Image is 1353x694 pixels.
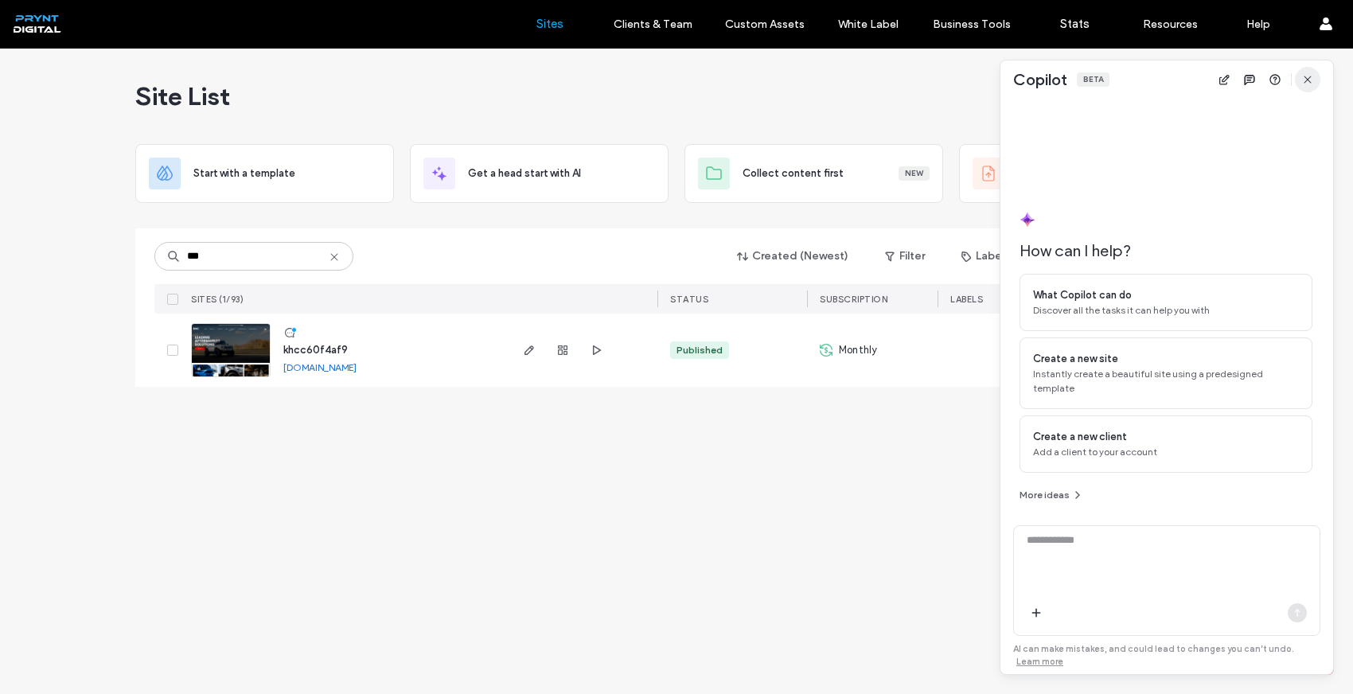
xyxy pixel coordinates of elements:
label: Sites [536,17,563,31]
span: Help [37,11,69,25]
a: khcc60f4af9 [283,344,348,356]
a: Learn more [1016,655,1063,668]
span: Create a new site [1033,351,1118,367]
div: New [899,166,930,181]
button: Created (Newest) [723,244,863,269]
span: Create a new client [1033,429,1127,445]
div: Collect content firstNew [684,144,943,203]
span: Discover all the tasks it can help you with [1033,303,1299,318]
span: Start with a template [193,166,295,181]
a: [DOMAIN_NAME] [283,361,357,373]
span: Get a head start with AI [468,166,581,181]
div: Published [676,343,723,357]
label: Business Tools [933,18,1011,31]
span: How can I help? [1020,240,1312,261]
div: Start from fileBeta [959,144,1218,203]
div: Start with a template [135,144,394,203]
span: Instantly create a beautiful site using a predesigned template [1033,367,1299,396]
span: LABELS [950,294,983,305]
span: Copilot [1013,69,1067,90]
span: SUBSCRIPTION [820,294,887,305]
label: Clients & Team [614,18,692,31]
span: Add a client to your account [1033,445,1299,459]
button: More ideas [1020,485,1084,505]
div: Create a new siteInstantly create a beautiful site using a predesigned template [1020,337,1312,409]
label: Stats [1060,17,1090,31]
span: STATUS [670,294,708,305]
span: Site List [135,80,230,112]
label: Custom Assets [725,18,805,31]
button: Labels [947,244,1024,269]
span: What Copilot can do [1033,287,1132,303]
span: Monthly [839,342,877,358]
div: What Copilot can doDiscover all the tasks it can help you with [1020,274,1312,331]
div: Get a head start with AI [410,144,669,203]
div: Beta [1077,72,1109,87]
span: SITES (1/93) [191,294,244,305]
span: AI can make mistakes, and could lead to changes you can’t undo. [1013,643,1294,667]
span: Collect content first [743,166,844,181]
button: Filter [869,244,941,269]
label: Resources [1143,18,1198,31]
div: Create a new clientAdd a client to your account [1020,415,1312,473]
label: White Label [838,18,899,31]
label: Help [1246,18,1270,31]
